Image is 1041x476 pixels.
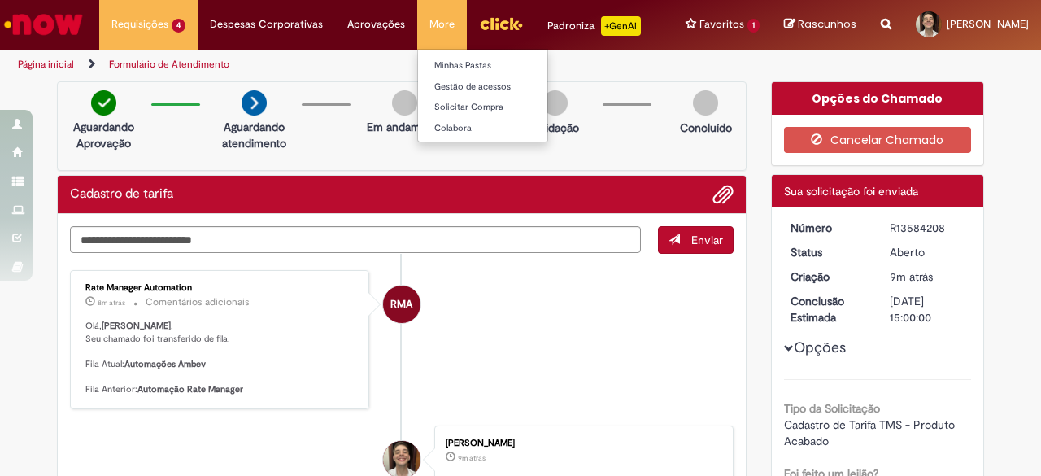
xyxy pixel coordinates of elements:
[390,285,412,324] span: RMA
[890,269,965,285] div: 01/10/2025 08:45:24
[418,57,597,75] a: Minhas Pastas
[778,293,878,325] dt: Conclusão Estimada
[124,358,206,370] b: Automações Ambev
[680,120,732,136] p: Concluído
[137,383,243,395] b: Automação Rate Manager
[712,184,734,205] button: Adicionar anexos
[778,220,878,236] dt: Número
[747,19,760,33] span: 1
[531,120,579,136] p: Validação
[64,119,143,151] p: Aguardando Aprovação
[70,226,641,253] textarea: Digite sua mensagem aqui...
[479,11,523,36] img: click_logo_yellow_360x200.png
[91,90,116,116] img: check-circle-green.png
[85,283,356,293] div: Rate Manager Automation
[658,226,734,254] button: Enviar
[367,119,443,135] p: Em andamento
[784,127,972,153] button: Cancelar Chamado
[458,453,486,463] span: 9m atrás
[693,90,718,116] img: img-circle-grey.png
[418,78,597,96] a: Gestão de acessos
[146,295,250,309] small: Comentários adicionais
[418,98,597,116] a: Solicitar Compra
[890,293,965,325] div: [DATE] 15:00:00
[111,16,168,33] span: Requisições
[458,453,486,463] time: 01/10/2025 08:45:15
[242,90,267,116] img: arrow-next.png
[784,401,880,416] b: Tipo da Solicitação
[172,19,185,33] span: 4
[418,120,597,138] a: Colabora
[210,16,323,33] span: Despesas Corporativas
[2,8,85,41] img: ServiceNow
[383,286,420,323] div: Rate Manager Automation
[547,16,641,36] div: Padroniza
[778,244,878,260] dt: Status
[890,220,965,236] div: R13584208
[784,184,918,199] span: Sua solicitação foi enviada
[98,298,125,308] span: 8m atrás
[778,269,878,285] dt: Criação
[772,82,984,115] div: Opções do Chamado
[890,269,933,284] span: 9m atrás
[446,439,717,448] div: [PERSON_NAME]
[601,16,641,36] p: +GenAi
[784,17,856,33] a: Rascunhos
[417,49,548,142] ul: More
[392,90,417,116] img: img-circle-grey.png
[12,50,682,80] ul: Trilhas de página
[215,119,294,151] p: Aguardando atendimento
[890,244,965,260] div: Aberto
[691,233,723,247] span: Enviar
[98,298,125,308] time: 01/10/2025 08:45:57
[85,320,356,396] p: Olá, , Seu chamado foi transferido de fila. Fila Atual: Fila Anterior:
[102,320,171,332] b: [PERSON_NAME]
[109,58,229,71] a: Formulário de Atendimento
[347,16,405,33] span: Aprovações
[947,17,1029,31] span: [PERSON_NAME]
[18,58,74,71] a: Página inicial
[699,16,744,33] span: Favoritos
[70,187,173,202] h2: Cadastro de tarifa Histórico de tíquete
[784,417,958,448] span: Cadastro de Tarifa TMS - Produto Acabado
[542,90,568,116] img: img-circle-grey.png
[429,16,455,33] span: More
[890,269,933,284] time: 01/10/2025 08:45:24
[798,16,856,32] span: Rascunhos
